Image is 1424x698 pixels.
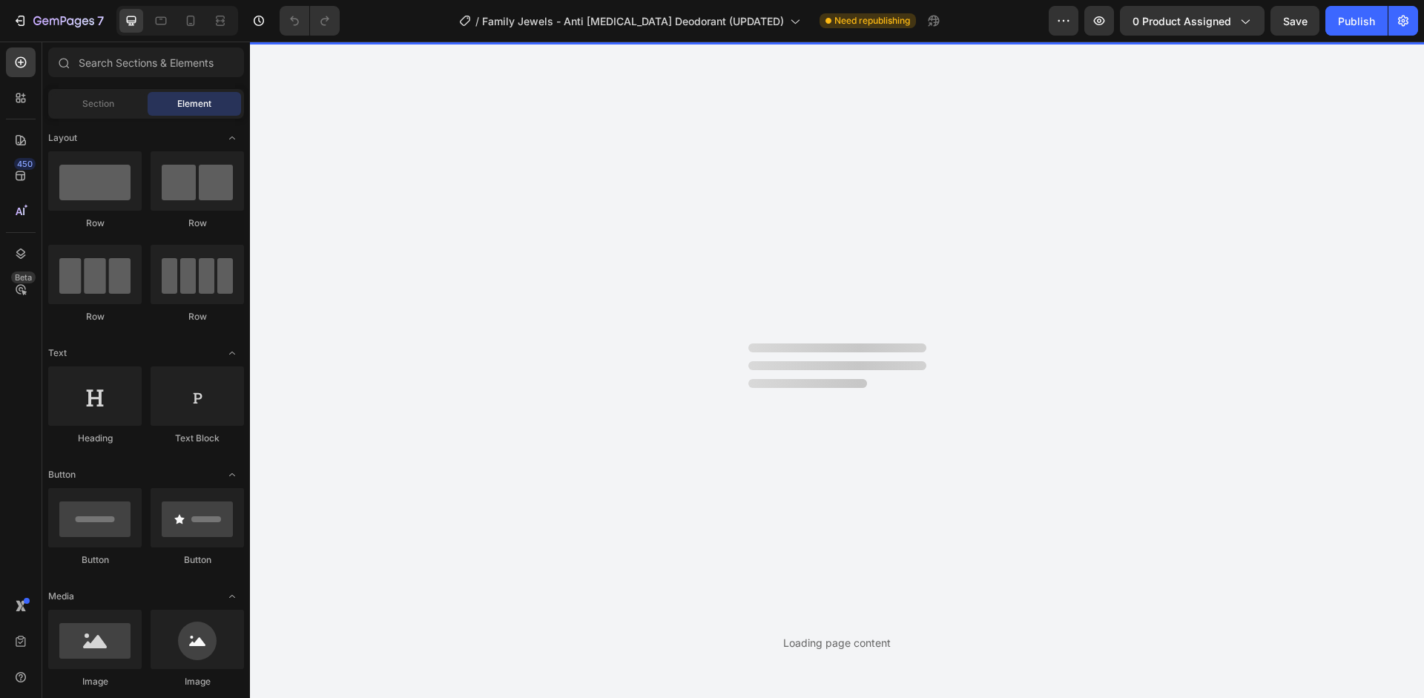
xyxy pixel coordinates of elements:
span: Toggle open [220,463,244,487]
div: Button [151,553,244,567]
div: Beta [11,271,36,283]
span: Toggle open [220,341,244,365]
span: Element [177,97,211,111]
span: Save [1283,15,1308,27]
span: Toggle open [220,585,244,608]
div: Button [48,553,142,567]
button: 7 [6,6,111,36]
button: Publish [1325,6,1388,36]
div: Row [151,217,244,230]
div: Heading [48,432,142,445]
div: Row [151,310,244,323]
span: Section [82,97,114,111]
button: Save [1270,6,1319,36]
div: Loading page content [783,635,891,651]
span: / [475,13,479,29]
div: Text Block [151,432,244,445]
input: Search Sections & Elements [48,47,244,77]
span: Toggle open [220,126,244,150]
span: Family Jewels - Anti [MEDICAL_DATA] Deodorant (UPDATED) [482,13,784,29]
span: Media [48,590,74,603]
div: Publish [1338,13,1375,29]
div: 450 [14,158,36,170]
div: Row [48,217,142,230]
div: Row [48,310,142,323]
span: Layout [48,131,77,145]
div: Image [151,675,244,688]
div: Image [48,675,142,688]
button: 0 product assigned [1120,6,1265,36]
span: Text [48,346,67,360]
span: Need republishing [834,14,910,27]
span: Button [48,468,76,481]
p: 7 [97,12,104,30]
span: 0 product assigned [1133,13,1231,29]
div: Undo/Redo [280,6,340,36]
